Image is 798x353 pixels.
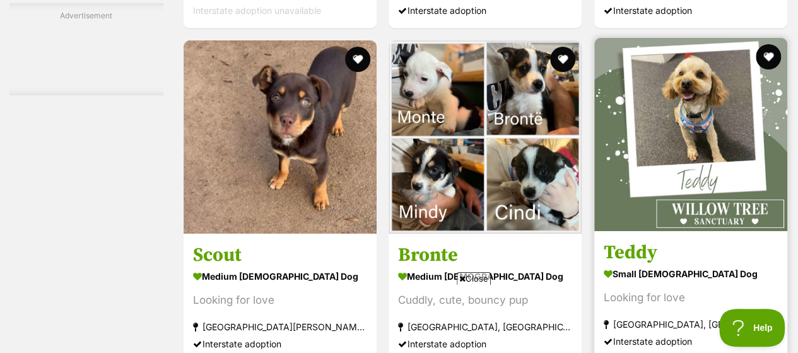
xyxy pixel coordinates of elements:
[193,266,367,285] strong: medium [DEMOGRAPHIC_DATA] Dog
[398,2,572,19] div: Interstate adoption
[345,47,370,72] button: favourite
[9,3,163,95] div: Advertisement
[604,289,778,306] div: Looking for love
[457,272,491,285] span: Close
[756,44,781,69] button: favourite
[604,240,778,264] h3: Teddy
[719,309,785,347] iframe: Help Scout Beacon - Open
[398,242,572,266] h3: Bronte
[594,38,787,231] img: Teddy - Cavalier King Charles Spaniel Dog
[604,332,778,349] div: Interstate adoption
[193,5,321,16] span: Interstate adoption unavailable
[398,266,572,285] strong: medium [DEMOGRAPHIC_DATA] Dog
[604,2,778,19] div: Interstate adoption
[184,40,377,234] img: Scout - Australian Kelpie Dog
[170,290,629,347] iframe: Advertisement
[193,242,367,266] h3: Scout
[551,47,576,72] button: favourite
[389,40,582,234] img: Bronte - Australian Kelpie x Border Collie x Jack Russell Terrier Dog
[604,315,778,332] strong: [GEOGRAPHIC_DATA], [GEOGRAPHIC_DATA]
[604,264,778,282] strong: small [DEMOGRAPHIC_DATA] Dog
